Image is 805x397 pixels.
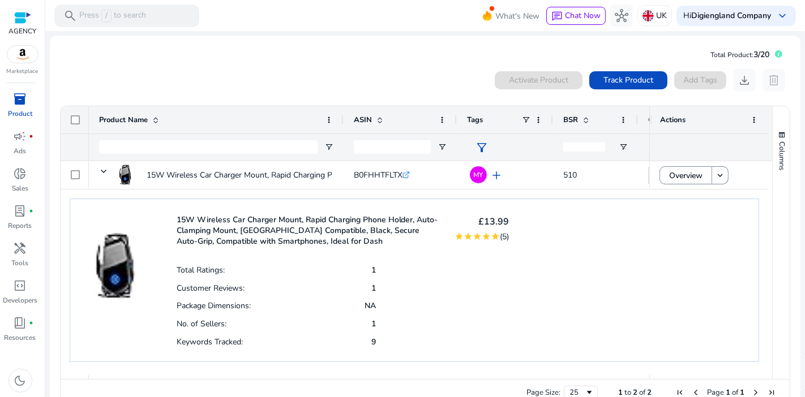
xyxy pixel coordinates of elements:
[603,74,653,86] span: Track Product
[63,9,77,23] span: search
[177,283,245,294] p: Customer Reviews:
[7,46,38,63] img: amazon.svg
[14,374,27,387] span: dark_mode
[8,26,36,36] p: AGENCY
[79,10,146,22] p: Press to search
[371,336,376,347] p: 9
[589,71,667,89] button: Track Product
[8,109,32,119] p: Product
[371,265,376,275] p: 1
[14,241,27,255] span: handyman
[473,232,482,241] mat-icon: star
[354,115,372,125] span: ASIN
[733,69,756,92] button: download
[29,134,34,139] span: fiber_manual_record
[14,146,27,156] p: Ads
[455,232,464,241] mat-icon: star
[691,388,700,397] div: Previous Page
[615,9,628,23] span: hub
[767,388,776,397] div: Last Page
[12,258,29,268] p: Tools
[482,232,491,241] mat-icon: star
[177,265,225,275] p: Total Ratings:
[563,115,578,125] span: BSR
[14,316,27,330] span: book_4
[99,115,148,125] span: Product Name
[467,115,483,125] span: Tags
[177,336,243,347] p: Keywords Tracked:
[565,10,601,21] span: Chat Now
[115,165,135,185] img: 41DvA49HebL._AC_US40_.jpg
[455,217,509,227] h4: £13.99
[648,167,712,184] a: Low - Moderate
[777,141,787,170] span: Columns
[683,12,771,20] p: Hi
[675,388,684,397] div: First Page
[101,10,112,22] span: /
[464,232,473,241] mat-icon: star
[5,333,36,343] p: Resources
[371,283,376,294] p: 1
[354,140,431,154] input: ASIN Filter Input
[14,130,27,143] span: campaign
[563,170,577,180] span: 510
[648,115,707,125] span: Opportunity Score
[99,140,318,154] input: Product Name Filter Input
[753,49,769,60] span: 3/20
[3,295,37,305] p: Developers
[660,115,686,125] span: Actions
[551,11,563,22] span: chat
[354,170,402,180] span: B0FHHTFLTX
[776,9,789,23] span: keyboard_arrow_down
[29,321,34,325] span: fiber_manual_record
[324,143,333,152] button: Open Filter Menu
[738,74,751,87] span: download
[14,279,27,292] span: code_blocks
[12,183,28,193] p: Sales
[710,50,753,59] span: Total Product:
[177,214,441,247] p: 15W Wireless Car Charger Mount, Rapid Charging Phone Holder, Auto-Clamping Mount, [GEOGRAPHIC_DAT...
[147,163,383,187] p: 15W Wireless Car Charger Mount, Rapid Charging Phone Holder,...
[177,300,251,311] p: Package Dimensions:
[669,164,703,187] span: Overview
[691,10,771,21] b: Digiengland Company
[29,209,34,213] span: fiber_manual_record
[475,141,489,154] span: filter_alt
[715,170,725,180] mat-icon: keyboard_arrow_down
[82,210,148,300] img: 41DvA49HebL._AC_US40_.jpg
[495,6,539,26] span: What's New
[643,10,654,21] img: uk.svg
[371,318,376,329] p: 1
[14,204,27,218] span: lab_profile
[14,167,27,180] span: donut_small
[177,318,226,329] p: No. of Sellers:
[490,169,503,182] span: add
[610,5,633,27] button: hub
[8,221,32,231] p: Reports
[491,232,500,241] mat-icon: star
[474,171,483,178] span: MY
[546,7,606,25] button: chatChat Now
[14,92,27,106] span: inventory_2
[656,6,667,25] p: UK
[660,166,712,184] button: Overview
[438,143,447,152] button: Open Filter Menu
[500,231,509,242] span: (5)
[619,143,628,152] button: Open Filter Menu
[365,300,376,311] p: NA
[7,67,38,76] p: Marketplace
[751,388,760,397] div: Next Page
